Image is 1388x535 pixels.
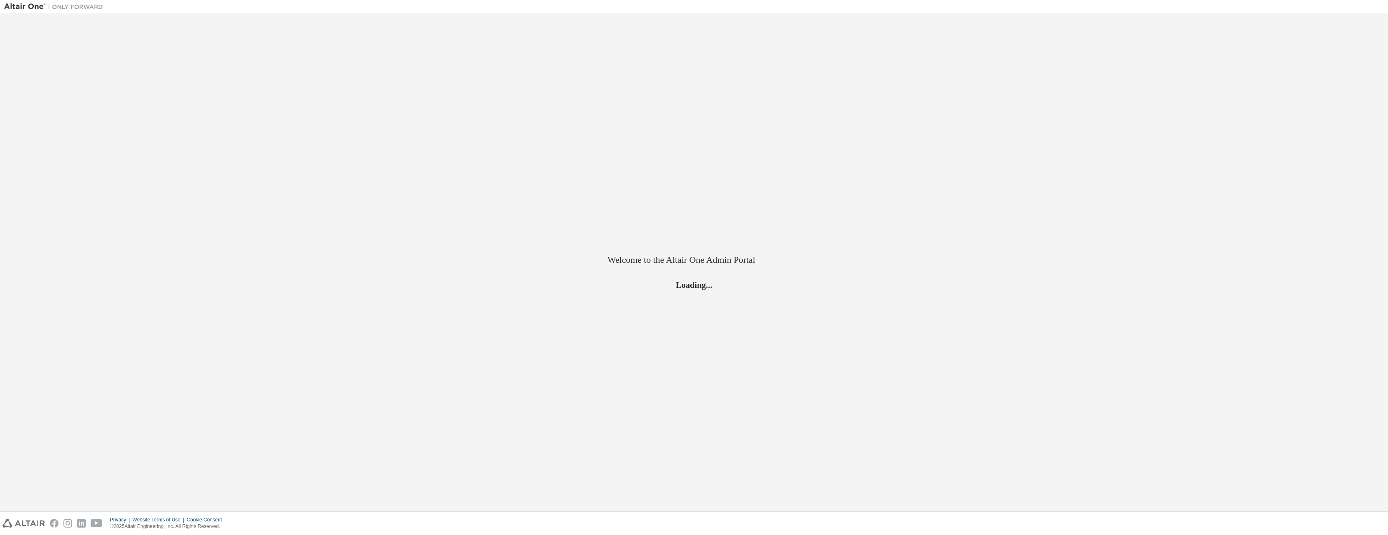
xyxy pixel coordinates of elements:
[63,519,72,528] img: instagram.svg
[608,279,780,290] h2: Loading...
[110,523,227,530] p: © 2025 Altair Engineering, Inc. All Rights Reserved.
[608,254,780,266] h2: Welcome to the Altair One Admin Portal
[2,519,45,528] img: altair_logo.svg
[187,516,227,523] div: Cookie Consent
[50,519,58,528] img: facebook.svg
[77,519,86,528] img: linkedin.svg
[91,519,103,528] img: youtube.svg
[132,516,187,523] div: Website Terms of Use
[4,2,107,11] img: Altair One
[110,516,132,523] div: Privacy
